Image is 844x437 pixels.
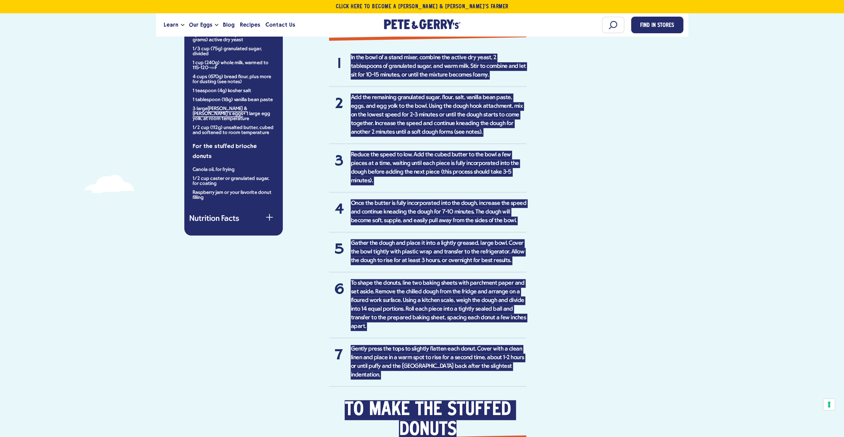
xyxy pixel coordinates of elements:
[329,151,526,193] li: Reduce the speed to low. Add the cubed butter to the bowl a few pieces at a time, waiting until e...
[193,143,257,159] strong: For the stuffed brioche donuts
[193,74,274,84] li: 4 cups (670g) bread flour, plus more for dusting (see notes)
[329,54,526,87] li: In the bowl of a stand mixer, combine the active dry yeast, 2 tablespoons of granulated sugar, an...
[237,16,263,34] a: Recipes
[164,21,178,29] span: Learn
[193,125,274,135] li: 1/2 cup (112g) unsalted butter, cubed and softened to room temperature
[329,345,526,387] li: Gently press the tops to slightly flatten each donut. Cover with a clean linen and place in a war...
[193,190,274,200] li: Raspberry jam or your favorite donut filling
[329,199,526,232] li: Once the butter is fully incorporated into the dough, increase the speed and continue kneading th...
[189,215,278,223] button: Nutrition Facts
[329,93,526,144] li: Add the remaining granulated sugar, flour, salt, vanilla bean paste, eggs, and egg yolk to the bo...
[181,24,184,26] button: Open the dropdown menu for Learn
[193,106,247,117] a: [PERSON_NAME] & [PERSON_NAME]'s eggs
[193,47,274,57] li: 1/3 cup (75g) granulated sugar, divided
[263,16,298,34] a: Contact Us
[193,167,274,172] li: Canola oil, for frying
[640,21,674,30] span: Find in Stores
[631,17,683,33] a: Find in Stores
[220,16,237,34] a: Blog
[161,16,181,34] a: Learn
[329,239,526,272] li: Gather the dough and place it into a lightly greased, large bowl. Cover the bowl tightly with pla...
[823,399,835,410] button: Your consent preferences for tracking technologies
[265,21,295,29] span: Contact Us
[193,106,274,121] li: 3 large + 1 large egg yolk, at room temperature
[193,33,274,43] li: 1 packet (2 1/4 teaspoons or 7 grams) active dry yeast
[602,17,624,33] input: Search
[193,61,274,71] li: 1 cup (240g) whole milk, warmed to 115-120¬∞F
[189,21,212,29] span: Our Eggs
[193,97,274,102] li: 1 tablespoon (18g) vanilla bean paste
[193,88,274,93] li: 1 teaspoon (4g) kosher salt
[186,16,215,34] a: Our Eggs
[193,176,274,186] li: 1/2 cup caster or granulated sugar, for coating
[223,21,235,29] span: Blog
[240,21,260,29] span: Recipes
[215,24,218,26] button: Open the dropdown menu for Our Eggs
[329,279,526,338] li: To shape the donuts, line two baking sheets with parchment paper and set aside. Remove the chille...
